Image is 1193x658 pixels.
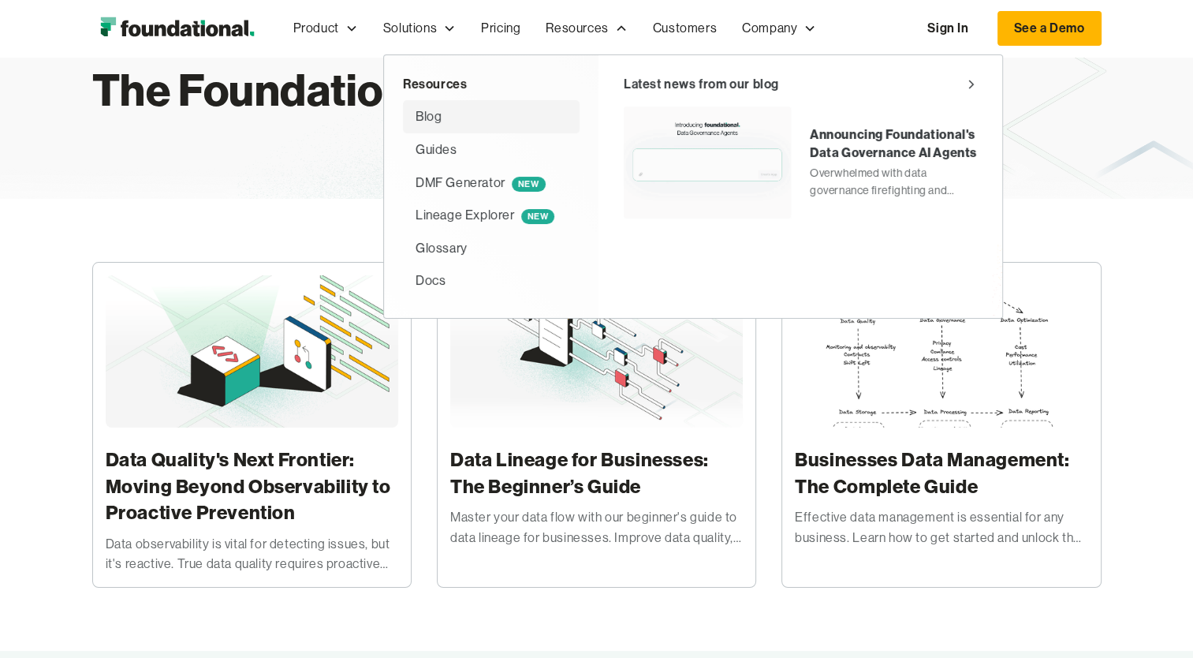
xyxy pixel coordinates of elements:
[92,13,262,44] a: home
[729,2,829,54] div: Company
[533,2,639,54] div: Resources
[624,74,977,95] a: Latest news from our blog
[403,264,580,297] a: Docs
[795,507,1087,548] div: Effective data management is essential for any business. Learn how to get started and unlock the ...
[810,164,977,200] div: Overwhelmed with data governance firefighting and never-ending struggles with a long list of requ...
[450,507,743,548] div: Master your data flow with our beginner's guide to data lineage for businesses. Improve data qual...
[403,100,580,133] a: Blog
[437,262,756,588] a: Data Lineage for Businesses: The Beginner’s GuideMaster your data flow with our beginner's guide ...
[546,18,608,39] div: Resources
[92,13,262,44] img: Foundational Logo
[403,166,580,200] a: DMF GeneratorNEW
[912,12,984,45] a: Sign In
[281,2,371,54] div: Product
[92,57,753,123] h1: The Foundational
[383,18,437,39] div: Solutions
[92,262,412,588] a: Data Quality's Next Frontier: Moving Beyond Observability to Proactive PreventionData observabili...
[106,534,398,574] div: Data observability is vital for detecting issues, but it's reactive. True data quality requires p...
[521,209,555,224] span: NEW
[383,54,1003,319] nav: Resources
[742,18,797,39] div: Company
[810,125,977,161] div: Announcing Foundational's Data Governance AI Agents
[1114,582,1193,658] iframe: Chat Widget
[106,447,398,526] h3: Data Quality's Next Frontier: Moving Beyond Observability to Proactive Prevention
[293,18,339,39] div: Product
[512,177,546,192] span: NEW
[416,238,468,259] div: Glossary
[997,11,1102,46] a: See a Demo
[624,74,779,95] div: Latest news from our blog
[416,205,554,226] div: Lineage Explorer
[468,2,533,54] a: Pricing
[795,447,1087,499] h3: Businesses Data Management: The Complete Guide
[403,74,580,95] div: Resources
[640,2,729,54] a: Customers
[371,2,468,54] div: Solutions
[416,107,442,127] div: Blog
[416,140,457,160] div: Guides
[403,232,580,265] a: Glossary
[403,133,580,166] a: Guides
[416,271,446,291] div: Docs
[781,262,1101,588] a: Businesses Data Management: The Complete GuideEffective data management is essential for any busi...
[450,447,743,499] h3: Data Lineage for Businesses: The Beginner’s Guide
[403,199,580,232] a: Lineage ExplorerNEW
[416,173,546,193] div: DMF Generator
[624,107,977,218] a: Announcing Foundational's Data Governance AI AgentsOverwhelmed with data governance firefighting ...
